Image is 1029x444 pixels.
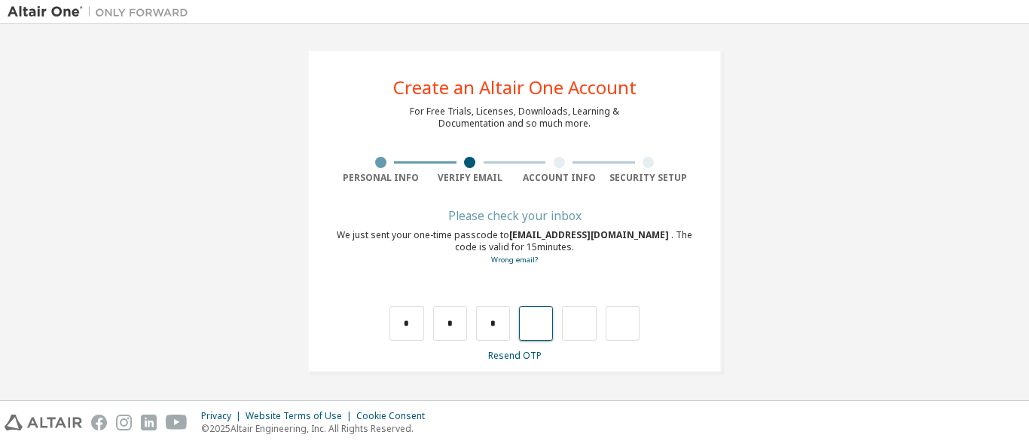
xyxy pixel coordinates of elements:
div: We just sent your one-time passcode to . The code is valid for 15 minutes. [336,229,693,266]
div: Privacy [201,410,246,422]
img: facebook.svg [91,415,107,430]
img: linkedin.svg [141,415,157,430]
div: Please check your inbox [336,211,693,220]
a: Resend OTP [488,349,542,362]
div: For Free Trials, Licenses, Downloads, Learning & Documentation and so much more. [410,106,619,130]
div: Create an Altair One Account [393,78,637,96]
img: Altair One [8,5,196,20]
p: © 2025 Altair Engineering, Inc. All Rights Reserved. [201,422,434,435]
div: Account Info [514,172,604,184]
span: [EMAIL_ADDRESS][DOMAIN_NAME] [509,228,671,241]
div: Website Terms of Use [246,410,356,422]
img: instagram.svg [116,415,132,430]
div: Cookie Consent [356,410,434,422]
div: Security Setup [604,172,694,184]
img: altair_logo.svg [5,415,82,430]
div: Verify Email [426,172,515,184]
img: youtube.svg [166,415,188,430]
div: Personal Info [336,172,426,184]
a: Go back to the registration form [491,255,538,265]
